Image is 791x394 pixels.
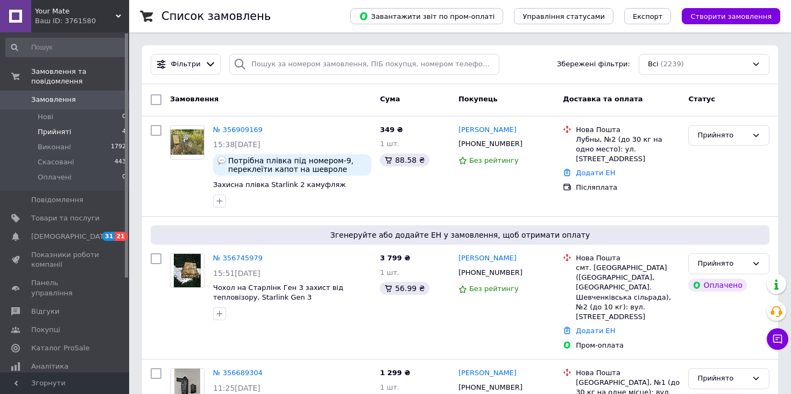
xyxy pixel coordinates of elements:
[380,369,410,377] span: 1 299 ₴
[213,369,263,377] a: № 356689304
[38,112,53,122] span: Нові
[576,125,680,135] div: Нова Пошта
[458,383,522,391] span: [PHONE_NUMBER]
[576,135,680,164] div: Лубны, №2 (до 30 кг на одно место): ул. [STREET_ADDRESS]
[576,183,680,192] div: Післяплата
[688,95,715,103] span: Статус
[155,230,765,240] span: Згенеруйте або додайте ЕН у замовлення, щоб отримати оплату
[31,307,59,316] span: Відгуки
[35,16,129,26] div: Ваш ID: 3761580
[380,140,399,148] span: 1 шт.
[661,60,684,68] span: (2239)
[350,8,503,24] button: Завантажити звіт по пром-оплаті
[469,156,519,164] span: Без рейтингу
[213,284,343,312] a: Чохол на Старлінк Ген 3 захист від тепловізору, Starlink Gen 3 [PERSON_NAME]
[31,250,100,269] span: Показники роботи компанії
[174,254,201,287] img: Фото товару
[633,12,663,20] span: Експорт
[576,327,615,335] a: Додати ЕН
[380,282,429,295] div: 56.99 ₴
[514,8,613,24] button: Управління статусами
[31,95,76,105] span: Замовлення
[122,127,126,137] span: 4
[102,232,115,241] span: 31
[682,8,780,24] button: Створити замовлення
[161,10,271,23] h1: Список замовлень
[31,325,60,335] span: Покупці
[38,142,71,152] span: Виконані
[31,67,129,86] span: Замовлення та повідомлення
[38,157,74,167] span: Скасовані
[171,129,204,155] img: Фото товару
[171,59,201,70] span: Фільтри
[111,142,126,152] span: 1792
[624,8,672,24] button: Експорт
[228,156,367,174] span: Потрібна плівка під номером-9, переклеїти капот на шевроле нива.
[469,285,519,293] span: Без рейтингу
[576,368,680,378] div: Нова Пошта
[115,232,127,241] span: 21
[213,254,263,262] a: № 356745979
[380,268,399,277] span: 1 шт.
[31,362,68,371] span: Аналітика
[522,12,605,20] span: Управління статусами
[213,269,260,278] span: 15:51[DATE]
[380,254,410,262] span: 3 799 ₴
[767,328,788,350] button: Чат з покупцем
[576,341,680,350] div: Пром-оплата
[576,169,615,177] a: Додати ЕН
[217,156,226,165] img: :speech_balloon:
[648,59,659,70] span: Всі
[122,172,126,182] span: 0
[458,125,517,135] a: [PERSON_NAME]
[557,59,630,70] span: Збережені фільтри:
[458,253,517,264] a: [PERSON_NAME]
[38,127,71,137] span: Прийняті
[31,232,111,241] span: [DEMOGRAPHIC_DATA]
[31,195,83,205] span: Повідомлення
[690,12,772,20] span: Створити замовлення
[359,11,495,21] span: Завантажити звіт по пром-оплаті
[213,181,346,189] a: Захисна плівка Starlink 2 камуфляж
[35,6,116,16] span: Your Mate
[213,140,260,149] span: 15:38[DATE]
[576,253,680,263] div: Нова Пошта
[458,368,517,378] a: [PERSON_NAME]
[458,268,522,277] span: [PHONE_NUMBER]
[458,140,522,148] span: [PHONE_NUMBER]
[671,12,780,20] a: Створити замовлення
[697,373,747,384] div: Прийнято
[5,38,127,57] input: Пошук
[458,95,498,103] span: Покупець
[170,125,204,160] a: Фото товару
[213,126,263,134] a: № 356909169
[576,263,680,322] div: смт. [GEOGRAPHIC_DATA] ([GEOGRAPHIC_DATA], [GEOGRAPHIC_DATA]. Шевченківська сільрада), №2 (до 10 ...
[697,258,747,269] div: Прийнято
[688,279,746,292] div: Оплачено
[31,343,89,353] span: Каталог ProSale
[697,130,747,141] div: Прийнято
[229,54,499,75] input: Пошук за номером замовлення, ПІБ покупця, номером телефону, Email, номером накладної
[31,278,100,298] span: Панель управління
[31,213,100,223] span: Товари та послуги
[170,95,218,103] span: Замовлення
[115,157,126,167] span: 443
[380,126,403,134] span: 349 ₴
[213,384,260,392] span: 11:25[DATE]
[563,95,642,103] span: Доставка та оплата
[122,112,126,122] span: 0
[170,253,204,288] a: Фото товару
[380,154,429,167] div: 88.58 ₴
[380,95,400,103] span: Cума
[38,172,72,182] span: Оплачені
[380,383,399,391] span: 1 шт.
